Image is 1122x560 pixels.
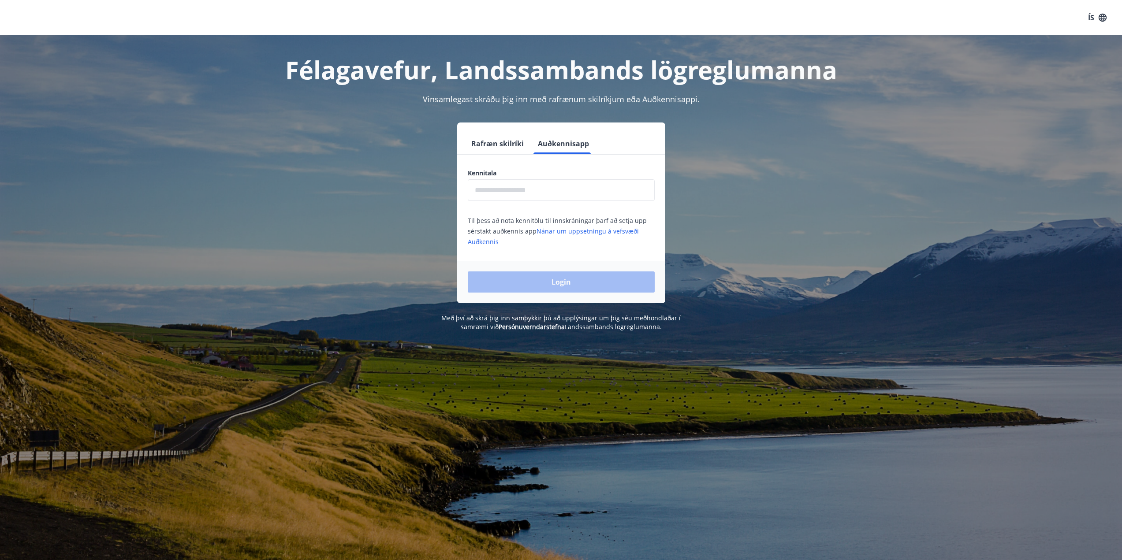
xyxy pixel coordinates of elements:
button: ÍS [1083,10,1111,26]
a: Nánar um uppsetningu á vefsvæði Auðkennis [468,227,639,246]
a: Persónuverndarstefna [499,323,565,331]
button: Auðkennisapp [534,133,593,154]
span: Með því að skrá þig inn samþykkir þú að upplýsingar um þig séu meðhöndlaðar í samræmi við Landssa... [441,314,681,331]
label: Kennitala [468,169,655,178]
span: Til þess að nota kennitölu til innskráningar þarf að setja upp sérstakt auðkennis app [468,216,647,246]
h1: Félagavefur, Landssambands lögreglumanna [254,53,868,86]
button: Rafræn skilríki [468,133,527,154]
span: Vinsamlegast skráðu þig inn með rafrænum skilríkjum eða Auðkennisappi. [423,94,700,104]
